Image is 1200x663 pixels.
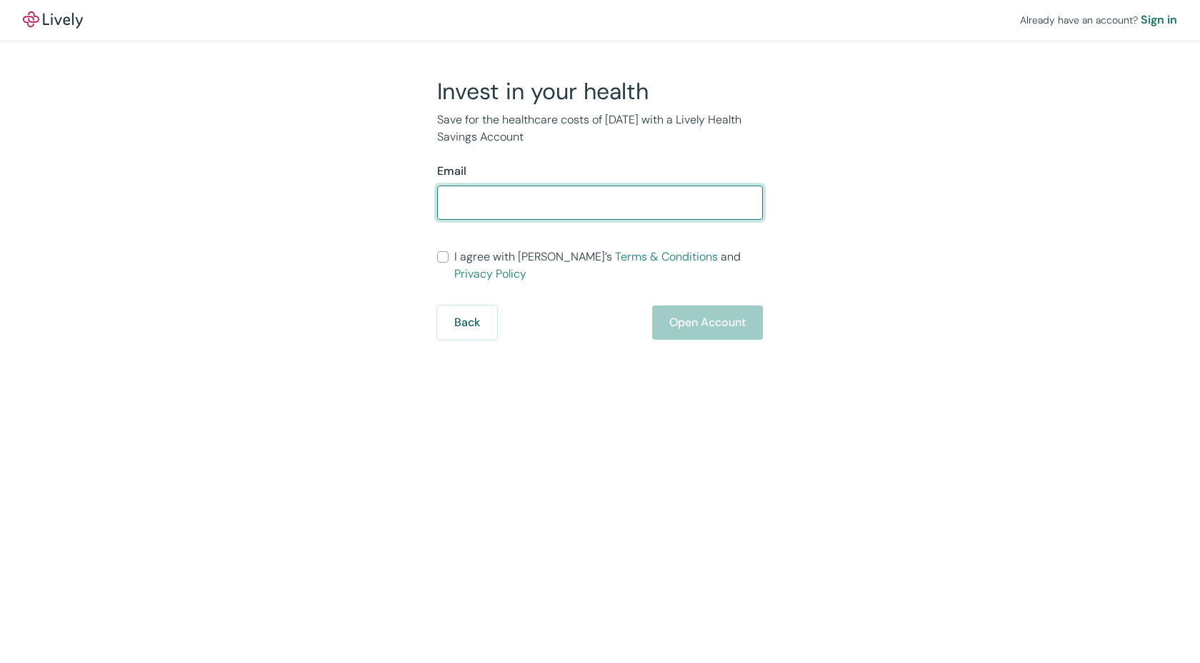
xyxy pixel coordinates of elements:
[437,305,497,340] button: Back
[23,11,83,29] img: Lively
[23,11,83,29] a: LivelyLively
[437,111,763,146] p: Save for the healthcare costs of [DATE] with a Lively Health Savings Account
[454,266,526,281] a: Privacy Policy
[615,249,718,264] a: Terms & Conditions
[1141,11,1177,29] a: Sign in
[437,163,466,180] label: Email
[437,77,763,106] h2: Invest in your health
[1020,11,1177,29] div: Already have an account?
[454,248,763,283] span: I agree with [PERSON_NAME]’s and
